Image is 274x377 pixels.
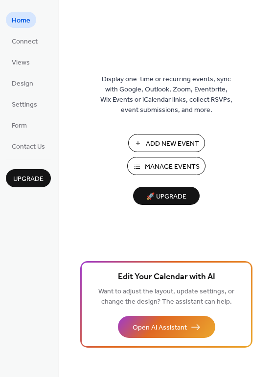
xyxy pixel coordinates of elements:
span: Design [12,79,33,89]
a: Home [6,12,36,28]
a: Settings [6,96,43,112]
button: Open AI Assistant [118,316,215,338]
span: Contact Us [12,142,45,152]
button: Upgrade [6,169,51,187]
span: Add New Event [146,139,199,149]
span: Edit Your Calendar with AI [118,270,215,284]
span: Views [12,58,30,68]
button: Manage Events [127,157,205,175]
span: Open AI Assistant [133,323,187,333]
button: Add New Event [128,134,205,152]
span: Home [12,16,30,26]
span: Settings [12,100,37,110]
a: Contact Us [6,138,51,154]
span: Form [12,121,27,131]
a: Form [6,117,33,133]
span: Manage Events [145,162,200,172]
span: 🚀 Upgrade [139,190,194,203]
a: Views [6,54,36,70]
button: 🚀 Upgrade [133,187,200,205]
a: Design [6,75,39,91]
a: Connect [6,33,44,49]
span: Want to adjust the layout, update settings, or change the design? The assistant can help. [98,285,234,309]
span: Display one-time or recurring events, sync with Google, Outlook, Zoom, Eventbrite, Wix Events or ... [100,74,232,115]
span: Upgrade [13,174,44,184]
span: Connect [12,37,38,47]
